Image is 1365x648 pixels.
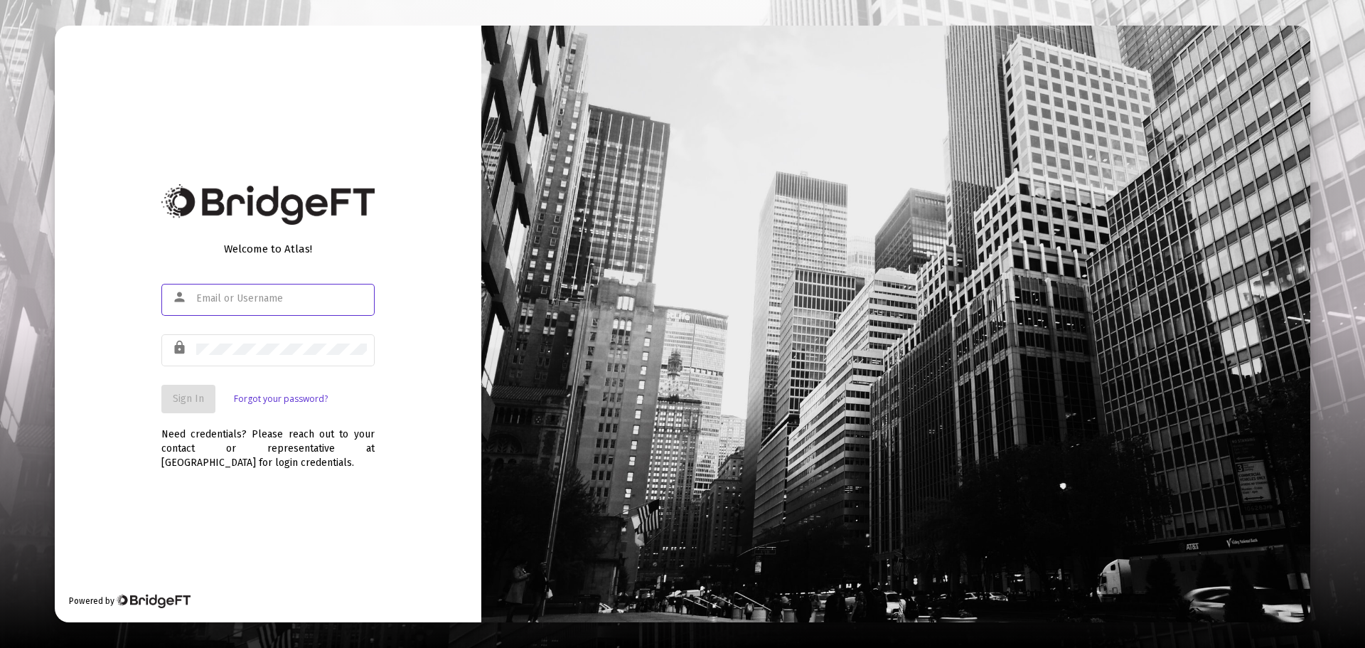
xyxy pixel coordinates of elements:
a: Forgot your password? [234,392,328,406]
div: Welcome to Atlas! [161,242,375,256]
div: Powered by [69,594,191,608]
mat-icon: person [172,289,189,306]
img: Bridge Financial Technology Logo [161,184,375,225]
mat-icon: lock [172,339,189,356]
span: Sign In [173,393,204,405]
img: Bridge Financial Technology Logo [116,594,191,608]
input: Email or Username [196,293,367,304]
button: Sign In [161,385,215,413]
div: Need credentials? Please reach out to your contact or representative at [GEOGRAPHIC_DATA] for log... [161,413,375,470]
